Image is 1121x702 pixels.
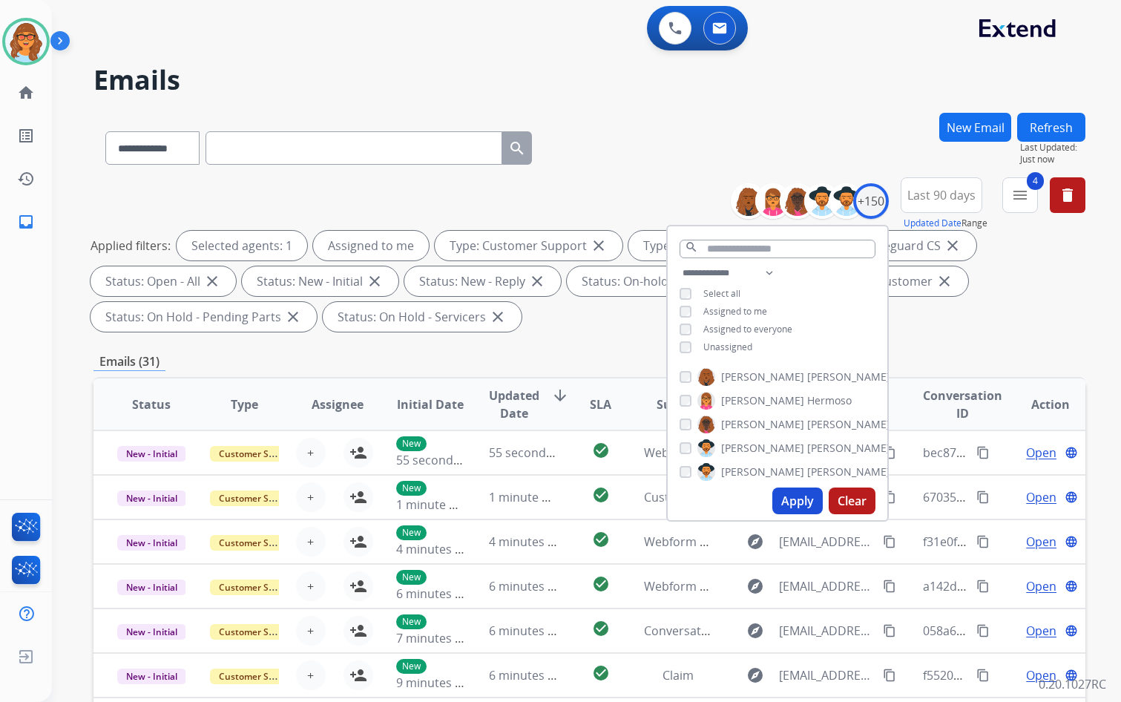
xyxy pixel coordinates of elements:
[210,669,306,684] span: Customer Support
[592,442,610,459] mat-icon: check_circle
[313,231,429,260] div: Assigned to me
[349,666,367,684] mat-icon: person_add
[17,127,35,145] mat-icon: list_alt
[944,237,961,255] mat-icon: close
[91,302,317,332] div: Status: On Hold - Pending Parts
[489,489,562,505] span: 1 minute ago
[396,675,476,691] span: 9 minutes ago
[829,231,976,260] div: Type: Reguard CS
[1026,666,1056,684] span: Open
[284,308,302,326] mat-icon: close
[721,465,804,479] span: [PERSON_NAME]
[976,491,990,504] mat-icon: content_copy
[210,446,306,462] span: Customer Support
[307,444,314,462] span: +
[1011,186,1029,204] mat-icon: menu
[883,491,896,504] mat-icon: content_copy
[703,341,752,353] span: Unassigned
[644,623,941,639] span: Conversation with [EMAIL_ADDRESS][DOMAIN_NAME]
[396,630,476,646] span: 7 minutes ago
[296,660,326,690] button: +
[203,272,221,290] mat-icon: close
[489,623,568,639] span: 6 minutes ago
[1026,622,1056,640] span: Open
[117,446,186,462] span: New - Initial
[976,535,990,548] mat-icon: content_copy
[807,417,890,432] span: [PERSON_NAME]
[721,441,804,456] span: [PERSON_NAME]
[1065,669,1078,682] mat-icon: language
[489,667,568,683] span: 6 minutes ago
[829,488,875,514] button: Clear
[592,531,610,548] mat-icon: check_circle
[592,486,610,504] mat-icon: check_circle
[91,237,171,255] p: Applied filters:
[883,446,896,459] mat-icon: content_copy
[396,481,427,496] p: New
[210,624,306,640] span: Customer Support
[5,21,47,62] img: avatar
[592,664,610,682] mat-icon: check_circle
[663,667,694,683] span: Claim
[628,231,823,260] div: Type: Shipping Protection
[396,525,427,540] p: New
[883,624,896,637] mat-icon: content_copy
[296,482,326,512] button: +
[904,217,961,229] button: Updated Date
[323,302,522,332] div: Status: On Hold - Servicers
[489,387,539,422] span: Updated Date
[976,624,990,637] mat-icon: content_copy
[976,446,990,459] mat-icon: content_copy
[349,622,367,640] mat-icon: person_add
[117,624,186,640] span: New - Initial
[883,669,896,682] mat-icon: content_copy
[746,577,764,595] mat-icon: explore
[307,488,314,506] span: +
[210,491,306,506] span: Customer Support
[396,570,427,585] p: New
[397,396,464,413] span: Initial Date
[396,659,427,674] p: New
[210,535,306,551] span: Customer Support
[1039,675,1106,693] p: 0.20.1027RC
[807,465,890,479] span: [PERSON_NAME]
[567,266,760,296] div: Status: On-hold – Internal
[807,441,890,456] span: [PERSON_NAME]
[939,113,1011,142] button: New Email
[779,577,875,595] span: [EMAIL_ADDRESS][DOMAIN_NAME]
[592,620,610,637] mat-icon: check_circle
[349,444,367,462] mat-icon: person_add
[489,578,568,594] span: 6 minutes ago
[396,436,427,451] p: New
[976,669,990,682] mat-icon: content_copy
[1065,580,1078,593] mat-icon: language
[1065,624,1078,637] mat-icon: language
[883,580,896,593] mat-icon: content_copy
[489,445,576,461] span: 55 seconds ago
[779,622,875,640] span: [EMAIL_ADDRESS][DOMAIN_NAME]
[1026,488,1056,506] span: Open
[904,217,987,229] span: Range
[435,231,622,260] div: Type: Customer Support
[592,575,610,593] mat-icon: check_circle
[923,387,1002,422] span: Conversation ID
[721,417,804,432] span: [PERSON_NAME]
[17,84,35,102] mat-icon: home
[721,370,804,384] span: [PERSON_NAME]
[1020,154,1085,165] span: Just now
[644,578,980,594] span: Webform from [EMAIL_ADDRESS][DOMAIN_NAME] on [DATE]
[721,393,804,408] span: [PERSON_NAME]
[746,533,764,551] mat-icon: explore
[296,527,326,557] button: +
[508,140,526,157] mat-icon: search
[17,170,35,188] mat-icon: history
[312,396,364,413] span: Assignee
[644,445,980,461] span: Webform from [EMAIL_ADDRESS][DOMAIN_NAME] on [DATE]
[1027,172,1044,190] span: 4
[685,240,698,254] mat-icon: search
[366,272,384,290] mat-icon: close
[117,491,186,506] span: New - Initial
[296,616,326,646] button: +
[242,266,398,296] div: Status: New - Initial
[1065,491,1078,504] mat-icon: language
